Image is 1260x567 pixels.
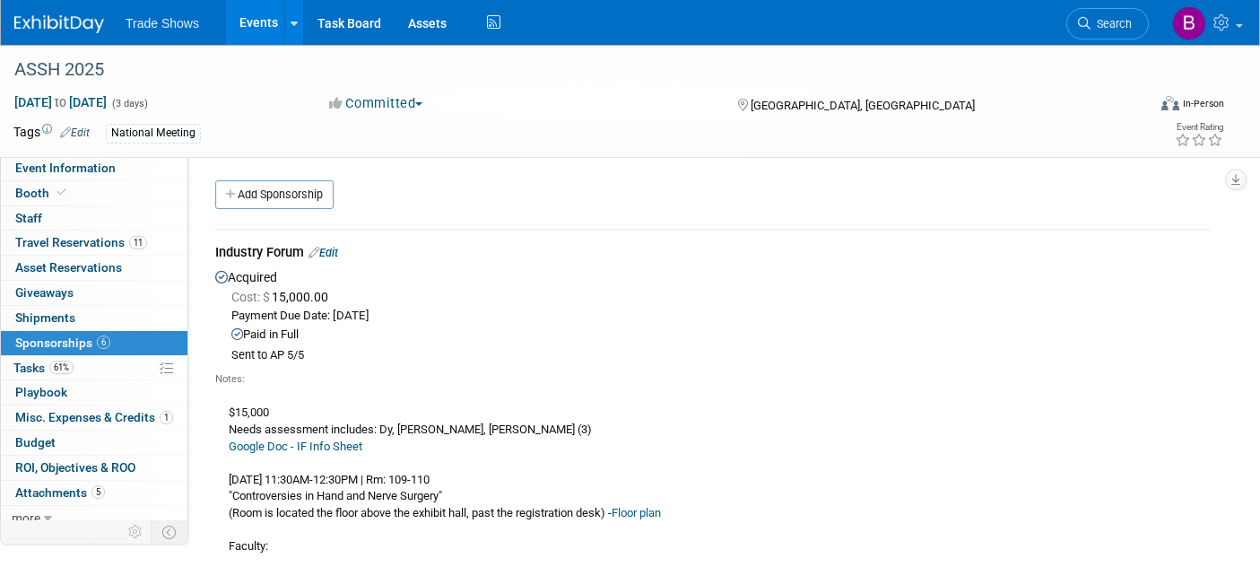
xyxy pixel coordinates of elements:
div: In-Person [1182,97,1224,110]
span: Cost: $ [231,290,272,304]
span: 6 [97,336,110,349]
a: Staff [1,206,187,231]
td: Tags [13,123,90,144]
a: Google Doc - IF Info Sheet [229,440,362,453]
a: Sponsorships6 [1,331,187,355]
a: Playbook [1,380,187,405]
a: Attachments5 [1,481,187,505]
span: 11 [129,236,147,249]
a: Event Information [1,156,187,180]
div: Industry Forum [215,243,1211,266]
span: ROI, Objectives & ROO [15,460,135,475]
span: Giveaways [15,285,74,300]
td: Personalize Event Tab Strip [120,520,152,544]
span: [DATE] [DATE] [13,94,108,110]
span: Sponsorships [15,336,110,350]
div: National Meeting [106,124,201,143]
span: Asset Reservations [15,260,122,275]
div: Paid in Full [231,327,1211,344]
div: Notes: [215,372,1211,387]
a: more [1,506,187,530]
div: Payment Due Date: [DATE] [231,308,1211,325]
span: 1 [160,411,173,424]
a: Travel Reservations11 [1,231,187,255]
div: Sent to AP 5/5 [231,348,1211,363]
span: Attachments [15,485,105,500]
a: Floor plan [612,506,661,519]
button: Committed [323,94,430,113]
a: Search [1066,8,1149,39]
span: Playbook [15,385,67,399]
span: Search [1091,17,1132,31]
a: Giveaways [1,281,187,305]
a: Add Sponsorship [215,180,334,209]
span: [GEOGRAPHIC_DATA], [GEOGRAPHIC_DATA] [751,99,975,112]
a: ROI, Objectives & ROO [1,456,187,480]
span: (3 days) [110,98,148,109]
img: Format-Inperson.png [1161,96,1179,110]
img: ExhibitDay [14,15,104,33]
a: Tasks61% [1,356,187,380]
i: Booth reservation complete [57,188,66,197]
span: to [52,95,69,109]
span: Event Information [15,161,116,175]
span: Misc. Expenses & Credits [15,410,173,424]
span: Staff [15,211,42,225]
span: Shipments [15,310,75,325]
td: Toggle Event Tabs [152,520,188,544]
span: more [12,510,40,525]
span: 5 [91,485,105,499]
span: Tasks [13,361,74,375]
span: Trade Shows [126,16,199,31]
a: Shipments [1,306,187,330]
div: Event Format [1045,93,1224,120]
a: Budget [1,431,187,455]
a: Edit [308,246,338,259]
a: Misc. Expenses & Credits1 [1,406,187,430]
div: ASSH 2025 [8,54,1121,86]
span: 15,000.00 [231,290,335,304]
span: Travel Reservations [15,235,147,249]
span: Booth [15,186,70,200]
a: Edit [60,126,90,139]
a: Booth [1,181,187,205]
img: Becca Rensi [1172,6,1206,40]
a: Asset Reservations [1,256,187,280]
span: 61% [49,361,74,374]
div: Event Rating [1175,123,1223,132]
span: Budget [15,435,56,449]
